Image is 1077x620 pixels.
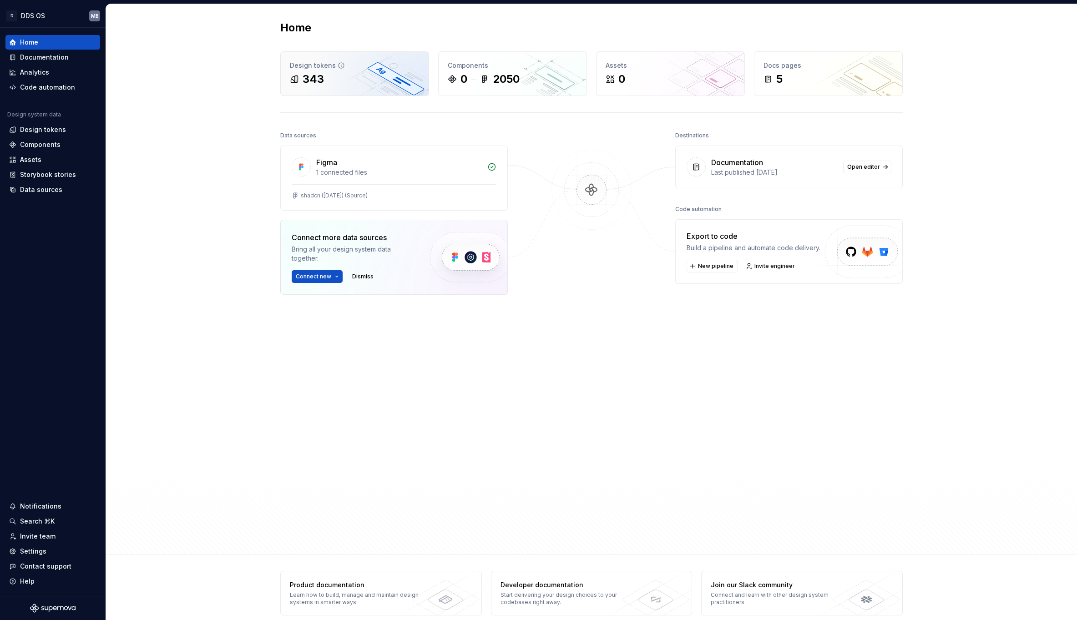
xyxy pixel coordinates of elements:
[698,262,733,270] span: New pipeline
[754,51,903,96] a: Docs pages5
[290,591,422,606] div: Learn how to build, manage and maintain design systems in smarter ways.
[296,273,331,280] span: Connect new
[5,65,100,80] a: Analytics
[30,604,76,613] svg: Supernova Logo
[843,161,891,173] a: Open editor
[20,83,75,92] div: Code automation
[501,580,633,590] div: Developer documentation
[491,571,693,615] a: Developer documentationStart delivering your design choices to your codebases right away.
[5,122,100,137] a: Design tokens
[606,61,735,70] div: Assets
[438,51,587,96] a: Components02050
[711,157,763,168] div: Documentation
[348,270,378,283] button: Dismiss
[754,262,795,270] span: Invite engineer
[303,72,324,86] div: 343
[21,11,45,20] div: DDS OS
[618,72,625,86] div: 0
[290,580,422,590] div: Product documentation
[5,544,100,559] a: Settings
[5,35,100,50] a: Home
[493,72,520,86] div: 2050
[5,514,100,529] button: Search ⌘K
[711,580,843,590] div: Join our Slack community
[675,129,709,142] div: Destinations
[5,499,100,514] button: Notifications
[764,61,893,70] div: Docs pages
[316,157,337,168] div: Figma
[5,574,100,589] button: Help
[20,170,76,179] div: Storybook stories
[776,72,783,86] div: 5
[280,129,316,142] div: Data sources
[460,72,467,86] div: 0
[675,203,722,216] div: Code automation
[20,562,71,571] div: Contact support
[687,231,820,242] div: Export to code
[20,185,62,194] div: Data sources
[91,12,99,20] div: MB
[743,260,799,272] a: Invite engineer
[5,50,100,65] a: Documentation
[20,547,46,556] div: Settings
[20,502,61,511] div: Notifications
[7,111,61,118] div: Design system data
[5,80,100,95] a: Code automation
[5,529,100,544] a: Invite team
[20,155,41,164] div: Assets
[20,577,35,586] div: Help
[20,125,66,134] div: Design tokens
[5,137,100,152] a: Components
[5,182,100,197] a: Data sources
[6,10,17,21] div: D
[280,146,508,211] a: Figma1 connected filesshadcn ([DATE]) (Source)
[20,532,56,541] div: Invite team
[20,68,49,77] div: Analytics
[292,232,415,243] div: Connect more data sources
[280,20,311,35] h2: Home
[290,61,420,70] div: Design tokens
[448,61,577,70] div: Components
[20,38,38,47] div: Home
[501,591,633,606] div: Start delivering your design choices to your codebases right away.
[687,260,738,272] button: New pipeline
[711,591,843,606] div: Connect and learn with other design system practitioners.
[316,168,482,177] div: 1 connected files
[280,51,429,96] a: Design tokens343
[596,51,745,96] a: Assets0
[5,167,100,182] a: Storybook stories
[847,163,880,171] span: Open editor
[701,571,903,615] a: Join our Slack communityConnect and learn with other design system practitioners.
[5,152,100,167] a: Assets
[292,270,343,283] button: Connect new
[352,273,374,280] span: Dismiss
[301,192,368,199] div: shadcn ([DATE]) (Source)
[20,517,55,526] div: Search ⌘K
[5,559,100,574] button: Contact support
[711,168,838,177] div: Last published [DATE]
[687,243,820,252] div: Build a pipeline and automate code delivery.
[2,6,104,25] button: DDDS OSMB
[292,245,415,263] div: Bring all your design system data together.
[280,571,482,615] a: Product documentationLearn how to build, manage and maintain design systems in smarter ways.
[20,140,61,149] div: Components
[20,53,69,62] div: Documentation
